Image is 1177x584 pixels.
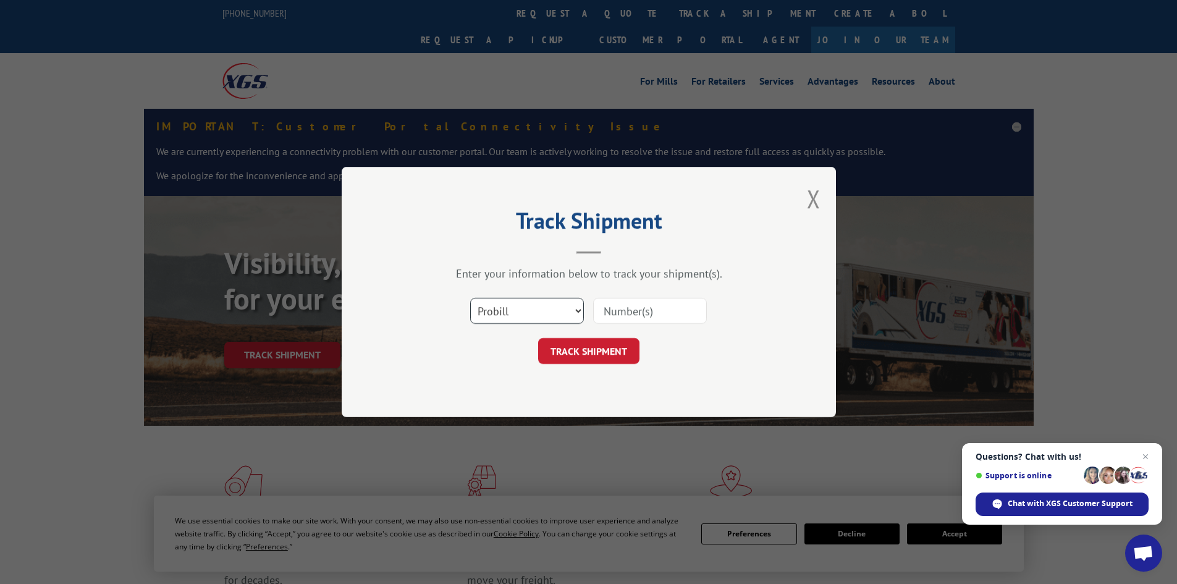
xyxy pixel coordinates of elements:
h2: Track Shipment [403,212,774,235]
span: Close chat [1138,449,1153,464]
span: Chat with XGS Customer Support [1008,498,1133,509]
span: Questions? Chat with us! [976,452,1149,462]
button: Close modal [807,182,821,215]
div: Enter your information below to track your shipment(s). [403,266,774,281]
div: Open chat [1125,535,1162,572]
span: Support is online [976,471,1079,480]
button: TRACK SHIPMENT [538,338,639,364]
input: Number(s) [593,298,707,324]
div: Chat with XGS Customer Support [976,493,1149,516]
